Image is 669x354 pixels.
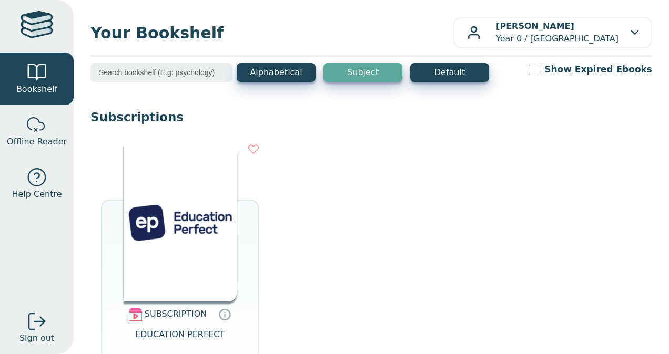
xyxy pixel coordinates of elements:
[90,21,453,45] span: Your Bookshelf
[218,308,231,321] a: Digital subscriptions can include coursework, exercises and interactive content. Subscriptions ar...
[323,63,402,82] button: Subject
[135,328,225,353] span: EDUCATION PERFECT
[90,63,232,82] input: Search bookshelf (E.g: psychology)
[237,63,316,82] button: Alphabetical
[496,21,574,31] b: [PERSON_NAME]
[129,308,142,321] img: subscription.svg
[90,109,652,125] p: Subscriptions
[544,63,652,76] label: Show Expired Ebooks
[12,188,62,201] span: Help Centre
[7,136,67,148] span: Offline Reader
[19,332,54,345] span: Sign out
[410,63,489,82] button: Default
[145,309,207,319] span: SUBSCRIPTION
[124,144,237,301] img: 72d1a00a-2440-4d08-b23c-fe2119b8f9a7.png
[496,20,619,45] p: Year 0 / [GEOGRAPHIC_DATA]
[16,83,57,96] span: Bookshelf
[453,17,652,48] button: [PERSON_NAME]Year 0 / [GEOGRAPHIC_DATA]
